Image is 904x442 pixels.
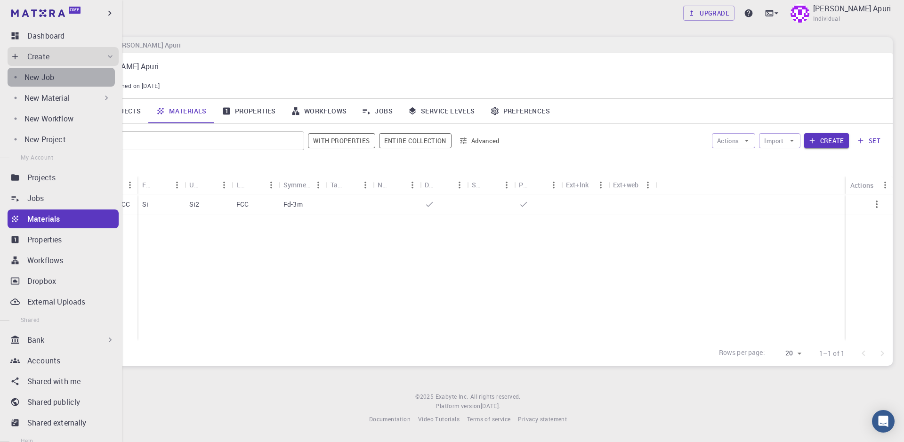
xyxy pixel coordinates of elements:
p: Dashboard [27,30,65,41]
div: New Material [8,88,115,107]
a: Shared publicly [8,393,119,411]
a: Exabyte Inc. [436,392,468,402]
a: [DATE]. [481,402,500,411]
div: Non-periodic [373,176,420,194]
a: Jobs [8,189,119,208]
a: Jobs [354,99,400,123]
span: Show only materials with calculated properties [308,133,375,148]
button: Entire collection [379,133,452,148]
span: My Account [21,153,53,161]
p: New Project [24,134,66,145]
button: Menu [264,177,279,193]
p: Shared with me [27,376,81,387]
div: 20 [769,346,804,360]
button: Sort [531,177,546,193]
div: Open Intercom Messenger [872,410,895,433]
div: Ext+web [613,176,638,194]
button: Sort [249,177,264,193]
p: Jobs [27,193,44,204]
p: New Job [24,72,54,83]
button: Menu [122,177,137,193]
a: Video Tutorials [418,415,460,424]
span: Joined on [DATE] [113,81,160,91]
a: Dashboard [8,26,119,45]
button: Actions [712,133,756,148]
p: Si2 [189,200,199,209]
p: Shared externally [27,417,87,428]
p: Fd-3m [283,200,303,209]
p: Shared publicly [27,396,80,408]
a: New Workflow [8,109,115,128]
p: New Workflow [24,113,73,124]
a: Properties [8,230,119,249]
p: Properties [27,234,62,245]
span: Terms of service [467,415,510,423]
button: Sort [484,177,499,193]
div: Default [425,176,437,194]
a: External Uploads [8,292,119,311]
div: Symmetry [279,176,326,194]
a: Documentation [369,415,411,424]
a: Accounts [8,351,119,370]
button: Sort [437,177,452,193]
p: Accounts [27,355,60,366]
button: Sort [154,177,169,193]
button: set [853,133,885,148]
button: Sort [343,177,358,193]
img: logo [11,9,65,17]
button: Menu [499,177,514,193]
button: Menu [593,177,608,193]
span: Support [19,7,51,15]
a: Privacy statement [518,415,567,424]
button: Menu [546,177,561,193]
button: Menu [640,177,655,193]
a: Preferences [483,99,557,123]
div: Ext+web [608,176,655,194]
div: Ext+lnk [566,176,589,194]
a: Materials [8,209,119,228]
button: Sort [390,177,405,193]
span: Platform version [436,402,480,411]
p: Dropbox [27,275,56,287]
a: Dropbox [8,272,119,290]
div: Actions [846,176,893,194]
p: 1–1 of 1 [819,349,845,358]
a: Upgrade [683,6,734,21]
p: Materials [27,213,60,225]
div: Unit Cell Formula [185,176,232,194]
div: Public [514,176,561,194]
div: Tags [331,176,343,194]
a: Service Levels [400,99,483,123]
button: Create [804,133,849,148]
span: All rights reserved. [470,392,521,402]
span: Shared [21,316,40,323]
button: Advanced [455,133,504,148]
button: Menu [405,177,420,193]
p: [PERSON_NAME] Apuri [813,3,891,14]
h6: [PERSON_NAME] Apuri [108,40,181,50]
p: Rows per page: [719,348,765,359]
a: New Project [8,130,115,149]
div: Formula [142,176,154,194]
img: Simon Bajongdo Apuri [791,4,809,23]
div: Non-periodic [378,176,390,194]
div: Symmetry [283,176,311,194]
a: New Job [8,68,115,87]
div: Ext+lnk [561,176,608,194]
button: Menu [169,177,185,193]
div: Shared [467,176,514,194]
a: Shared with me [8,372,119,391]
div: Bank [8,330,119,349]
button: Sort [202,177,217,193]
button: With properties [308,133,375,148]
a: Materials [148,99,214,123]
span: Filter throughout whole library including sets (folders) [379,133,452,148]
span: Privacy statement [518,415,567,423]
button: Import [759,133,800,148]
span: Video Tutorials [418,415,460,423]
div: Formula [137,176,185,194]
div: Tags [326,176,373,194]
p: Workflows [27,255,63,266]
button: Menu [452,177,467,193]
span: Exabyte Inc. [436,393,468,400]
